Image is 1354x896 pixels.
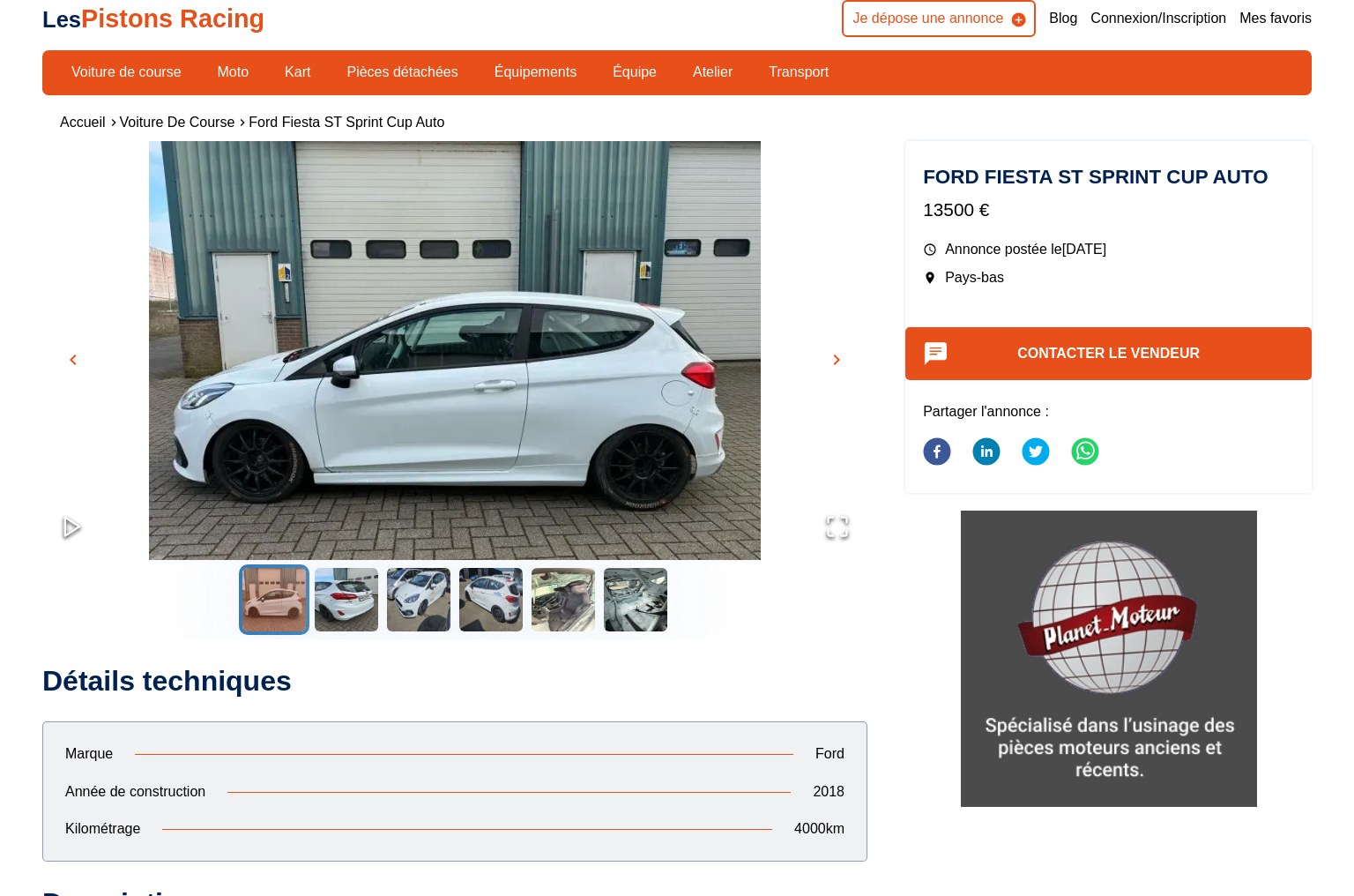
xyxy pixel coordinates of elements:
a: Mes favoris [1239,9,1312,28]
img: image [42,141,867,600]
button: Go to Slide 6 [600,564,671,635]
button: linkedin [972,427,1001,480]
a: Moto [206,57,261,87]
button: Go to Slide 1 [239,564,309,635]
p: Année de construction [43,782,227,802]
button: whatsapp [1071,427,1099,480]
button: Go to Slide 5 [528,564,599,635]
p: 13500 € [923,197,1294,222]
a: Équipements [483,57,588,87]
p: Marque [43,744,135,764]
a: Blog [1049,9,1077,28]
a: LesPistons Racing [42,4,264,33]
span: chevron_left [63,349,84,370]
p: 4000 km [772,819,867,839]
div: Go to Slide 1 [42,141,867,560]
button: Open Fullscreen [807,497,867,560]
span: chevron_right [826,349,847,370]
a: Pièces détachées [335,57,469,87]
a: Contacter le vendeur [1017,346,1200,361]
p: Kilométrage [43,819,162,839]
button: chevron_left [60,347,86,373]
h1: Ford Fiesta ST Sprint Cup Auto [923,168,1294,187]
a: Voiture de course [120,115,235,130]
button: Go to Slide 2 [311,564,382,635]
p: Pays-bas [923,268,1294,287]
button: chevron_right [823,347,850,373]
button: Contacter le vendeur [905,327,1312,380]
button: Play or Pause Slideshow [42,497,102,560]
p: 2018 [791,782,867,802]
a: Équipe [601,57,668,87]
button: facebook [923,427,951,480]
p: Partager l'annonce : [923,402,1294,422]
button: twitter [1022,427,1050,480]
p: Annonce postée le [DATE] [923,240,1294,259]
a: Ford Fiesta ST Sprint Cup Auto [249,115,444,130]
a: Kart [273,57,322,87]
button: Go to Slide 3 [383,564,454,635]
p: Ford [793,744,867,764]
a: Connexion/Inscription [1090,9,1226,28]
button: Go to Slide 4 [456,564,526,635]
span: Les [42,7,81,32]
a: Accueil [60,115,106,130]
h2: Détails techniques [42,663,867,698]
a: Transport [757,57,840,87]
div: Thumbnail Navigation [42,564,867,635]
a: Voiture de course [60,57,193,87]
a: Atelier [681,57,744,87]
